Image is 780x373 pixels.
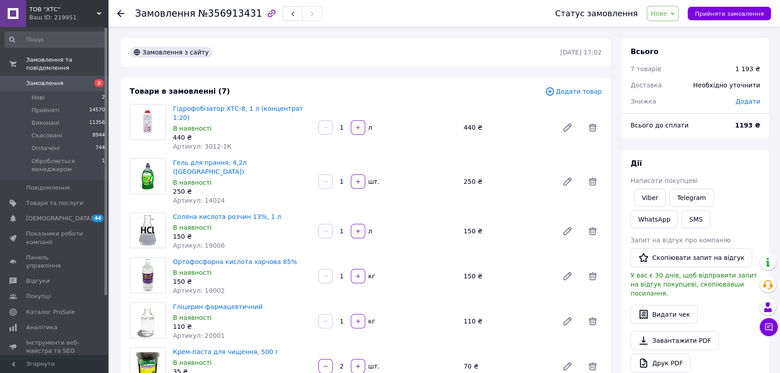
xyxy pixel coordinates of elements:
[630,65,661,73] span: 7 товарів
[460,270,555,282] div: 150 ₴
[26,230,83,246] span: Показники роботи компанії
[634,189,666,207] a: Viber
[584,267,602,285] span: Видалити
[26,308,75,316] span: Каталог ProSale
[460,225,555,237] div: 150 ₴
[366,177,381,186] div: шт.
[26,254,83,270] span: Панель управління
[130,258,165,293] img: Ортофосфорна кислота харчова 85%
[584,312,602,330] span: Видалити
[173,242,225,249] span: Артикул: 19006
[173,359,212,366] span: В наявності
[555,9,638,18] div: Статус замовлення
[584,222,602,240] span: Видалити
[173,232,311,241] div: 150 ₴
[558,267,576,285] a: Редагувати
[32,119,59,127] span: Виконані
[460,360,555,373] div: 70 ₴
[102,94,105,102] span: 2
[26,214,93,223] span: [DEMOGRAPHIC_DATA]
[26,339,83,355] span: Інструменти веб-майстра та SEO
[366,123,373,132] div: л
[760,318,778,336] button: Чат з покупцем
[366,362,381,371] div: шт.
[560,49,602,56] time: [DATE] 17:02
[460,315,555,328] div: 110 ₴
[173,159,247,175] a: Гель для прання, 4,2л ([GEOGRAPHIC_DATA])
[32,132,62,140] span: Скасовані
[198,8,262,19] span: №356913431
[130,108,165,136] img: Гідрофобізатор ХТС-8, 1 л (концентрат 1:20)
[92,214,104,222] span: 44
[688,7,771,20] button: Прийняти замовлення
[558,118,576,136] a: Редагувати
[630,210,678,228] a: WhatsApp
[630,122,689,129] span: Всього до сплати
[630,82,662,89] span: Доставка
[681,210,710,228] button: SMS
[584,173,602,191] span: Видалити
[173,133,311,142] div: 440 ₴
[102,157,105,173] span: 1
[130,159,165,194] img: Гель для прання, 4,2л (Німеччина)
[32,157,102,173] span: Обробляється менеджером
[366,272,376,281] div: кг
[173,322,311,331] div: 110 ₴
[735,64,760,73] div: 1 193 ₴
[26,323,57,332] span: Аналітика
[29,14,108,22] div: Ваш ID: 219951
[173,258,297,265] a: Ортофосфорна кислота харчова 85%
[366,317,376,326] div: кг
[32,94,45,102] span: Нові
[366,227,373,236] div: л
[26,184,70,192] span: Повідомлення
[130,303,165,338] img: Гліцерин фармацевтичний
[173,187,311,196] div: 250 ₴
[630,354,690,373] a: Друк PDF
[651,10,667,17] span: Нове
[630,248,752,267] button: Скопіювати запит на відгук
[26,56,108,72] span: Замовлення та повідомлення
[95,144,105,152] span: 744
[130,213,165,248] img: Соляна кислота розчин 13%, 1 л
[26,79,63,87] span: Замовлення
[695,10,764,17] span: Прийняти замовлення
[630,159,642,168] span: Дії
[26,292,50,300] span: Покупці
[173,125,212,132] span: В наявності
[135,8,195,19] span: Замовлення
[95,79,104,87] span: 2
[460,175,555,188] div: 250 ₴
[630,237,730,244] span: Запит на відгук про компанію
[460,121,555,134] div: 440 ₴
[630,98,656,105] span: Знижка
[545,86,602,96] span: Додати товар
[32,106,59,114] span: Прийняті
[173,269,212,276] span: В наявності
[173,179,212,186] span: В наявності
[26,199,83,207] span: Товари та послуги
[5,32,106,48] input: Пошук
[173,303,263,310] a: Гліцерин фармацевтичний
[630,272,757,297] span: У вас є 30 днів, щоб відправити запит на відгук покупцеві, скопіювавши посилання.
[130,87,230,96] span: Товари в замовленні (7)
[558,312,576,330] a: Редагувати
[26,277,50,285] span: Відгуки
[630,177,698,184] span: Написати покупцеві
[173,332,225,339] span: Артикул: 20001
[173,287,225,294] span: Артикул: 19002
[558,222,576,240] a: Редагувати
[688,75,766,95] div: Необхідно уточнити
[173,105,303,121] a: Гідрофобізатор ХТС-8, 1 л (концентрат 1:20)
[735,122,760,129] b: 1193 ₴
[89,119,105,127] span: 11356
[630,331,719,350] a: Завантажити PDF
[630,305,698,324] button: Видати чек
[130,47,212,58] div: Замовлення з сайту
[32,144,60,152] span: Оплачені
[92,132,105,140] span: 8944
[173,314,212,321] span: В наявності
[669,189,713,207] a: Telegram
[117,9,124,18] div: Повернутися назад
[558,173,576,191] a: Редагувати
